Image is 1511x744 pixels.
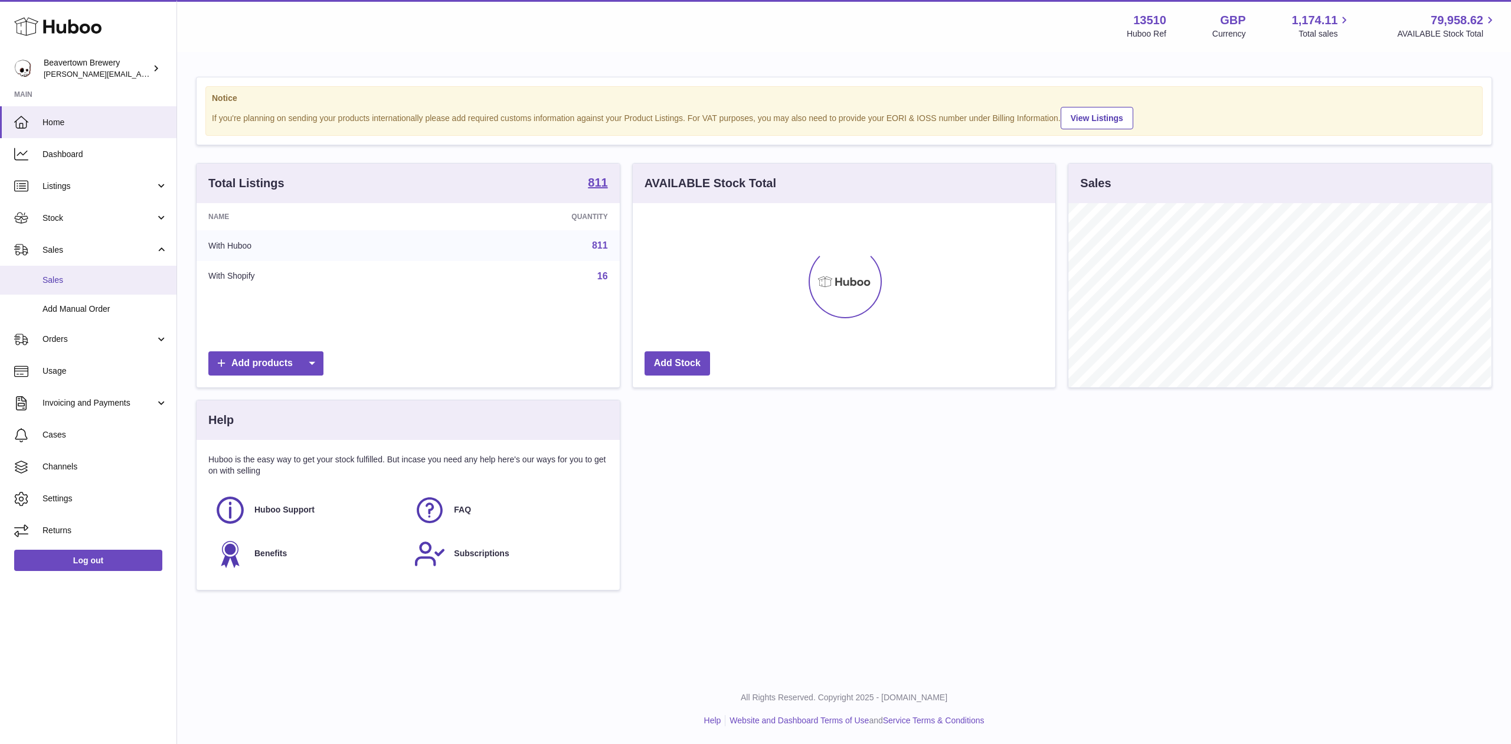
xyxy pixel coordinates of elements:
a: Help [704,716,721,725]
span: Channels [42,461,168,472]
span: Returns [42,525,168,536]
span: [PERSON_NAME][EMAIL_ADDRESS][PERSON_NAME][DOMAIN_NAME] [44,69,300,79]
img: Matthew.McCormack@beavertownbrewery.co.uk [14,60,32,77]
span: 1,174.11 [1292,12,1338,28]
span: Add Manual Order [42,304,168,315]
li: and [725,715,984,726]
a: Service Terms & Conditions [883,716,985,725]
a: Log out [14,550,162,571]
span: Sales [42,244,155,256]
td: With Huboo [197,230,424,261]
a: 79,958.62 AVAILABLE Stock Total [1397,12,1497,40]
strong: GBP [1220,12,1245,28]
span: Total sales [1299,28,1351,40]
strong: 13510 [1133,12,1166,28]
span: Stock [42,213,155,224]
span: Invoicing and Payments [42,397,155,409]
span: Usage [42,366,168,377]
h3: Sales [1080,175,1111,191]
strong: 811 [588,177,607,188]
a: View Listings [1061,107,1133,129]
p: Huboo is the easy way to get your stock fulfilled. But incase you need any help here's our ways f... [208,454,608,477]
a: 811 [592,240,608,250]
a: 811 [588,177,607,191]
th: Quantity [424,203,619,230]
a: Website and Dashboard Terms of Use [730,716,869,725]
a: FAQ [414,494,601,526]
span: Dashboard [42,149,168,160]
span: Sales [42,275,168,286]
div: Beavertown Brewery [44,57,150,80]
td: With Shopify [197,261,424,292]
a: Subscriptions [414,538,601,570]
span: Home [42,117,168,128]
span: Listings [42,181,155,192]
strong: Notice [212,93,1476,104]
a: Huboo Support [214,494,402,526]
th: Name [197,203,424,230]
span: Orders [42,334,155,345]
h3: Help [208,412,234,428]
span: 79,958.62 [1431,12,1483,28]
a: Add Stock [645,351,710,376]
span: Subscriptions [454,548,509,559]
div: If you're planning on sending your products internationally please add required customs informati... [212,105,1476,129]
span: Cases [42,429,168,440]
a: 16 [597,271,608,281]
span: Huboo Support [254,504,315,515]
a: Benefits [214,538,402,570]
p: All Rights Reserved. Copyright 2025 - [DOMAIN_NAME] [187,692,1502,703]
h3: AVAILABLE Stock Total [645,175,776,191]
span: Benefits [254,548,287,559]
span: AVAILABLE Stock Total [1397,28,1497,40]
a: Add products [208,351,323,376]
div: Huboo Ref [1127,28,1166,40]
a: 1,174.11 Total sales [1292,12,1352,40]
span: Settings [42,493,168,504]
h3: Total Listings [208,175,284,191]
span: FAQ [454,504,471,515]
div: Currency [1212,28,1246,40]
